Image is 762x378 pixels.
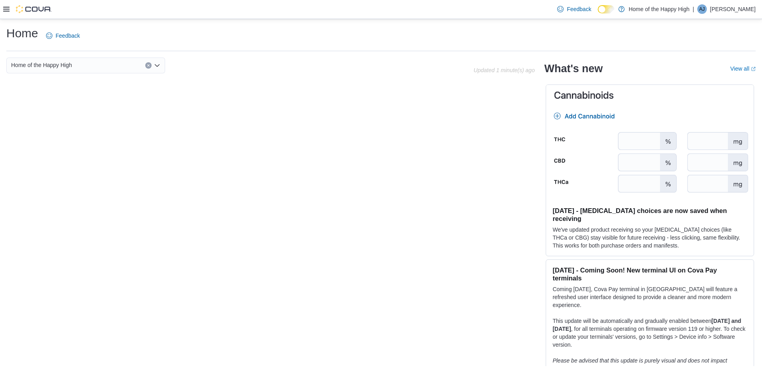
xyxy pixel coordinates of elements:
[699,4,705,14] span: AJ
[473,67,535,73] p: Updated 1 minute(s) ago
[145,62,152,69] button: Clear input
[552,357,727,372] em: Please be advised that this update is purely visual and does not impact payment functionality.
[552,226,747,249] p: We've updated product receiving so your [MEDICAL_DATA] choices (like THCa or CBG) stay visible fo...
[552,207,747,223] h3: [DATE] - [MEDICAL_DATA] choices are now saved when receiving
[567,5,591,13] span: Feedback
[154,62,160,69] button: Open list of options
[730,65,756,72] a: View allExternal link
[697,4,707,14] div: Alyson Jagt
[710,4,756,14] p: [PERSON_NAME]
[693,4,694,14] p: |
[629,4,689,14] p: Home of the Happy High
[6,25,38,41] h1: Home
[598,5,614,13] input: Dark Mode
[11,60,72,70] span: Home of the Happy High
[544,62,602,75] h2: What's new
[56,32,80,40] span: Feedback
[552,317,747,349] p: This update will be automatically and gradually enabled between , for all terminals operating on ...
[552,266,747,282] h3: [DATE] - Coming Soon! New terminal UI on Cova Pay terminals
[554,1,594,17] a: Feedback
[751,67,756,71] svg: External link
[16,5,52,13] img: Cova
[552,285,747,309] p: Coming [DATE], Cova Pay terminal in [GEOGRAPHIC_DATA] will feature a refreshed user interface des...
[43,28,83,44] a: Feedback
